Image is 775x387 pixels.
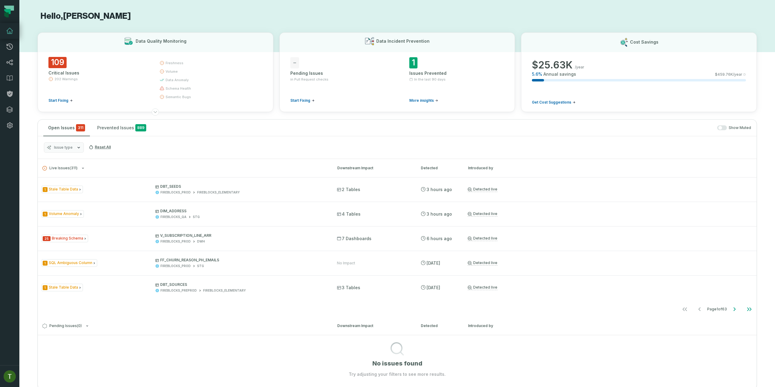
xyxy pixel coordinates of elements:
div: Show Muted [153,125,751,131]
span: Issue Type [41,210,84,218]
span: Issue Type [41,284,83,291]
button: Reset All [86,142,113,152]
button: Cost Savings$25.63K/year5.6%Annual savings$459.76K/yearGet Cost Suggestions [521,32,757,112]
span: 7 Dashboards [337,236,371,242]
a: Detected live [468,236,497,241]
span: /year [575,65,584,70]
span: Issue Type [41,186,83,193]
div: FIREBLOCKS_ELEMENTARY [203,288,246,293]
span: - [290,57,299,68]
div: Issues Prevented [409,70,504,76]
div: Downstream Impact [337,165,410,171]
a: Start Fixing [290,98,315,103]
p: DIM_ADDRESS [155,209,326,213]
span: $ 25.63K [532,59,572,71]
button: Prevented Issues [92,120,151,136]
span: volume [166,69,178,74]
div: FIREBLOCKS_QA [160,215,186,219]
relative-time: Aug 21, 2025, 7:21 AM GMT+3 [427,187,452,192]
div: Pending Issues(0) [38,335,757,377]
span: 5.6 % [532,71,542,77]
relative-time: Aug 21, 2025, 4:36 AM GMT+3 [427,236,452,241]
nav: pagination [38,303,757,315]
h1: Hello, [PERSON_NAME] [38,11,757,21]
span: 202 Warnings [54,77,78,81]
div: DWH [197,239,205,244]
span: 4 Tables [337,211,361,217]
span: Severity [43,236,51,241]
span: Issue type [54,145,73,150]
span: Issue Type [41,235,88,242]
h1: No issues found [372,359,422,368]
div: Introduced by [468,165,752,171]
relative-time: Aug 21, 2025, 7:21 AM GMT+3 [427,211,452,217]
button: Go to previous page [692,303,707,315]
button: Go to next page [727,303,742,315]
h3: Data Incident Prevention [376,38,430,44]
div: Critical Issues [48,70,149,76]
span: critical issues and errors combined [76,124,85,131]
button: Go to first page [678,303,692,315]
span: semantic bugs [166,94,191,99]
div: Downstream Impact [337,323,410,329]
div: STG [197,264,204,268]
button: Data Quality Monitoring109Critical Issues202 WarningsStart Fixingfreshnessvolumedata anomalyschem... [38,32,273,112]
span: data anomaly [166,78,189,82]
a: Get Cost Suggestions [532,100,575,105]
div: Introduced by [468,323,752,329]
span: freshness [166,61,183,65]
button: Data Incident Prevention-Pending Issuesin Pull Request checksStart Fixing1Issues PreventedIn the ... [279,32,515,112]
button: Issue type [44,142,84,153]
span: Severity [43,261,48,266]
div: FIREBLOCKS_PROD [160,190,191,195]
a: Start Fixing [48,98,73,103]
a: Detected live [468,285,497,290]
span: 1 [409,57,417,68]
relative-time: Aug 20, 2025, 9:02 AM GMT+3 [427,260,440,266]
button: Go to last page [742,303,757,315]
span: Severity [43,285,48,290]
button: Pending Issues(0) [42,324,326,328]
span: Start Fixing [290,98,310,103]
span: Start Fixing [48,98,68,103]
ul: Page 1 of 63 [678,303,757,315]
div: FIREBLOCKS_PREPROD [160,288,197,293]
div: STG [193,215,200,219]
img: avatar of Tomer Galun [4,370,16,382]
button: Open Issues [43,120,90,136]
span: Annual savings [543,71,576,77]
span: Live Issues ( 311 ) [42,166,77,170]
a: Detected live [468,260,497,266]
div: Live Issues(311) [38,177,757,316]
p: Try adjusting your filters to see more results. [349,371,446,377]
a: Detected live [468,187,497,192]
span: $ 459.76K /year [715,72,742,77]
span: Issue Type [41,259,97,267]
span: 2 Tables [337,187,360,193]
div: Detected [421,165,457,171]
relative-time: Aug 19, 2025, 7:12 AM GMT+3 [427,285,440,290]
span: Pending Issues ( 0 ) [42,324,82,328]
span: 3 Tables [337,285,360,291]
a: More insights [409,98,438,103]
div: FIREBLOCKS_ELEMENTARY [197,190,240,195]
div: FIREBLOCKS_PROD [160,239,191,244]
div: Detected [421,323,457,329]
div: FIREBLOCKS_PROD [160,264,191,268]
span: In the last 90 days [414,77,446,82]
p: V_SUBSCRIPTION_LINE_ARR [155,233,326,238]
button: Live Issues(311) [42,166,326,170]
span: 109 [48,57,67,68]
div: No Impact [337,261,355,266]
a: Detected live [468,211,497,217]
h3: Data Quality Monitoring [136,38,186,44]
span: Severity [43,212,48,217]
span: Get Cost Suggestions [532,100,571,105]
p: DBT_SOURCES [155,282,326,287]
span: schema health [166,86,191,91]
div: Pending Issues [290,70,385,76]
span: Severity [43,187,48,192]
span: More insights [409,98,434,103]
h3: Cost Savings [630,39,658,45]
p: FF_CHURN_REASON_PH_EMAILS [155,258,326,263]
